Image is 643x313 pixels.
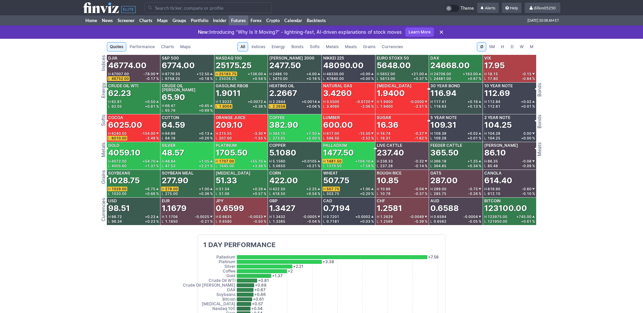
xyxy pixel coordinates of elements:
div: +0.18 [199,77,213,80]
a: Help [502,3,521,13]
div: Sugar [377,116,391,120]
div: [PERSON_NAME] 2000 [269,56,314,60]
span: 116.63 [434,104,446,108]
span: L [108,77,112,80]
button: W [517,42,526,51]
span: L [162,109,165,112]
span: % [479,77,481,80]
span: H [500,43,505,50]
a: Crude Oil WTI62.23H62.81+0.50L62.05+0.81 % [107,83,160,114]
div: 600.00 [323,120,353,130]
span: 112.61 [488,104,500,108]
div: 6774.00 [162,60,195,71]
span: +7.50 [306,132,317,135]
span: 62.81 [112,100,122,104]
div: Nikkei 225 [323,56,344,60]
span: 24706.00 [434,72,451,76]
span: Indices [252,43,265,50]
div: -2.49 [146,136,159,140]
a: Alerts [477,3,499,13]
span: H [108,132,112,135]
div: +0.54 [253,77,266,80]
span: 47840.00 [327,77,344,81]
span: L [216,136,219,140]
span: Bonds [291,43,303,50]
span: +136.00 [248,72,263,76]
span: L [269,77,273,80]
span: All [240,43,245,50]
a: Energy [269,42,288,51]
div: +2.00 [306,136,320,140]
div: -0.17 [146,77,159,80]
a: Euro Stoxx 505648.00H5652.00+21.00L5613.00+0.37 % [375,55,429,82]
div: -2.52 [361,136,374,140]
a: 2 Year Note104.25H104.280.00L104.25+0.00 % [483,114,536,142]
button: D [507,42,517,51]
a: dillon05250 [525,3,560,13]
span: +0.16 [468,100,478,103]
span: H [269,100,273,103]
a: Lumber600.00H617.00-15.50L596.50-2.52 % [322,114,375,142]
a: Learn More [405,27,434,37]
span: H [323,100,327,103]
span: 6758.25 [165,77,180,81]
span: H [162,132,165,135]
span: L [484,136,488,140]
span: L [216,77,219,80]
span: 1.9004 [219,104,232,108]
div: S&P 500 [162,56,179,60]
span: L [377,77,380,80]
span: 3.5500 [327,100,339,104]
button: Ø [477,42,486,51]
div: +0.00 [521,136,535,140]
div: +0.37 [414,77,427,80]
button: M [527,42,536,51]
span: 6010.00 [112,136,127,140]
span: +0.02 [468,132,478,135]
div: 65.90 [162,92,185,103]
span: H [108,72,112,76]
div: -1.62 [414,136,427,140]
span: H [377,132,380,135]
div: 5 Year Note [430,116,457,120]
a: Heating Oil2.2667H2.2944+0.0014L2.2658+0.06 % [268,83,321,114]
a: Gasoline RBOB1.9011H1.9222+0.0072L1.9004+0.38 % [214,83,268,114]
span: % [156,77,159,80]
div: 6025.00 [108,120,142,130]
span: +163.00 [463,72,478,76]
span: H [216,72,219,76]
span: -0.15 [522,72,531,76]
span: H [108,100,112,103]
div: Coffee [269,116,285,120]
span: +0.13 [199,132,209,135]
span: L [108,105,112,108]
a: Meats [342,42,360,51]
a: Orange Juice209.10H215.55-3.30L207.00-1.55 % [214,114,268,142]
span: 66.47 [165,104,175,108]
span: 47007.00 [112,72,129,76]
span: 104.25 [488,136,500,140]
span: 1.9400 [380,104,393,108]
div: Gasoline RBOB [216,84,248,88]
button: H [498,42,507,51]
div: 30 Year Bond [430,84,460,88]
span: 109.39 [434,131,446,135]
div: VIX [484,56,491,60]
a: Performance [127,42,158,51]
span: % [371,105,374,108]
div: 2 Year Note [484,116,510,120]
span: L [430,136,434,140]
span: 25026.25 [219,77,236,81]
span: 215.55 [219,131,232,135]
div: 10 Year Note [484,84,513,88]
div: -0.84 [522,77,535,80]
a: Nasdaq 10025175.25H25183.75+136.00L25026.25+0.54 % [214,55,268,82]
span: 2.2658 [273,104,285,108]
div: DJIA [108,56,118,60]
span: % [532,105,535,108]
a: Forex [248,15,264,25]
div: 209.10 [216,120,243,130]
div: 104.25 [484,120,512,130]
div: +0.06 [306,105,320,108]
a: Coffee382.90H384.15+7.50L373.95+2.00 % [268,114,321,142]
